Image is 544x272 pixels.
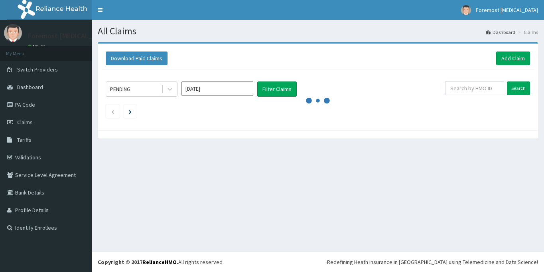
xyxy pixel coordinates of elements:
img: User Image [4,24,22,42]
svg: audio-loading [306,89,330,113]
button: Download Paid Claims [106,52,168,65]
footer: All rights reserved. [92,252,544,272]
input: Search [507,81,530,95]
a: Add Claim [496,52,530,65]
a: Previous page [111,108,114,115]
a: RelianceHMO [142,258,177,266]
div: PENDING [110,85,130,93]
input: Search by HMO ID [445,81,504,95]
strong: Copyright © 2017 . [98,258,178,266]
img: User Image [461,5,471,15]
button: Filter Claims [257,81,297,97]
span: Foremost [MEDICAL_DATA] [476,6,538,14]
p: Foremost [MEDICAL_DATA] [28,32,112,40]
li: Claims [516,29,538,36]
span: Dashboard [17,83,43,91]
div: Redefining Heath Insurance in [GEOGRAPHIC_DATA] using Telemedicine and Data Science! [327,258,538,266]
h1: All Claims [98,26,538,36]
a: Next page [129,108,132,115]
input: Select Month and Year [181,81,253,96]
span: Switch Providers [17,66,58,73]
a: Online [28,44,47,49]
a: Dashboard [486,29,515,36]
span: Claims [17,119,33,126]
span: Tariffs [17,136,32,143]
